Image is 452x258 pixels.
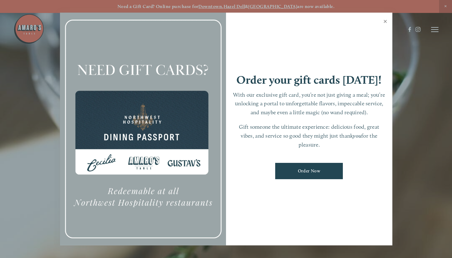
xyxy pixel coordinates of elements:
[236,74,382,86] h1: Order your gift cards [DATE]!
[379,14,391,31] a: Close
[353,132,361,139] em: you
[232,91,386,117] p: With our exclusive gift card, you’re not just giving a meal; you’re unlocking a portal to unforge...
[275,163,343,179] a: Order Now
[232,123,386,149] p: Gift someone the ultimate experience: delicious food, great vibes, and service so good they might...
